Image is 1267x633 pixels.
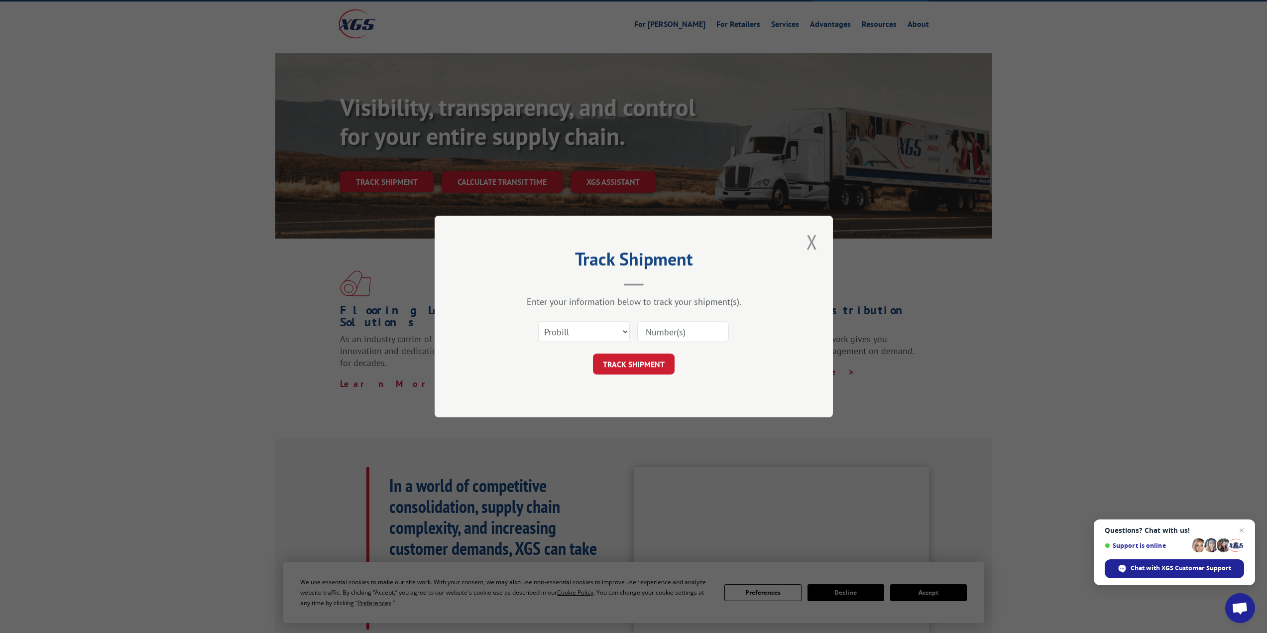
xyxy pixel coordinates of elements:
div: Enter your information below to track your shipment(s). [484,296,783,307]
input: Number(s) [637,321,729,342]
button: TRACK SHIPMENT [593,354,675,375]
span: Chat with XGS Customer Support [1131,564,1231,573]
button: Close modal [804,228,820,255]
h2: Track Shipment [484,252,783,271]
span: Chat with XGS Customer Support [1105,559,1244,578]
a: Open chat [1225,593,1255,623]
span: Support is online [1105,542,1188,549]
span: Questions? Chat with us! [1105,526,1244,534]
